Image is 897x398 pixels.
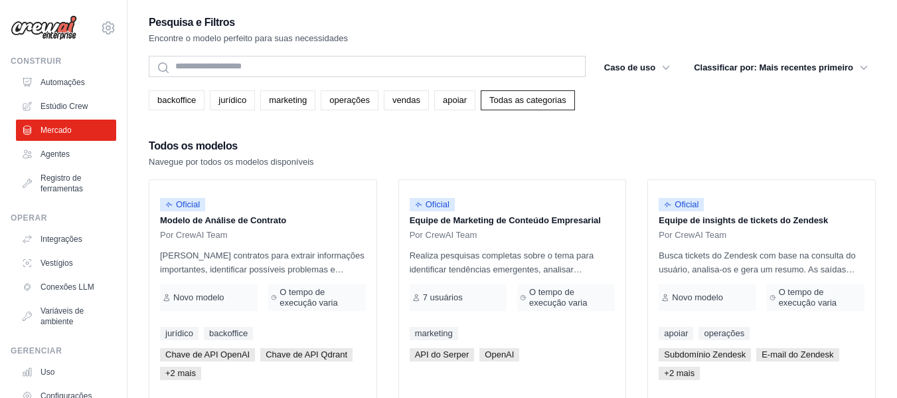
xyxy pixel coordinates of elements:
[596,56,678,80] button: Caso de uso
[321,90,378,110] a: operações
[604,62,655,72] font: Caso de uso
[210,90,255,110] a: jurídico
[165,368,196,378] font: +2 mais
[280,287,337,308] font: O tempo de execução varia
[160,230,228,240] font: Por CrewAI Team
[160,250,365,302] font: [PERSON_NAME] contratos para extrair informações importantes, identificar possíveis problemas e f...
[204,327,253,340] a: backoffice
[149,33,348,43] font: Encontre o modelo perfeito para suas necessidades
[659,215,828,225] font: Equipe de insights de tickets do Zendesk
[704,328,744,338] font: operações
[664,328,688,338] font: apoiar
[176,199,200,209] font: Oficial
[218,95,246,105] font: jurídico
[16,72,116,93] a: Automações
[173,292,224,302] font: Novo modelo
[664,349,746,359] font: Subdomínio Zendesk
[384,90,429,110] a: vendas
[485,349,514,359] font: OpenAI
[41,367,54,377] font: Uso
[160,327,199,340] a: jurídico
[779,287,837,308] font: O tempo de execução varia
[41,258,73,268] font: Vestígios
[415,349,469,359] font: API do Serper
[269,95,307,105] font: marketing
[672,292,723,302] font: Novo modelo
[329,95,370,105] font: operações
[698,327,750,340] a: operações
[694,62,853,72] font: Classificar por: Mais recentes primeiro
[11,56,62,66] font: Construir
[41,173,83,193] font: Registro de ferramentas
[11,213,47,223] font: Operar
[16,96,116,117] a: Estúdio Crew
[16,361,116,383] a: Uso
[489,95,566,105] font: Todas as categorias
[16,167,116,199] a: Registro de ferramentas
[675,199,698,209] font: Oficial
[686,56,876,80] button: Classificar por: Mais recentes primeiro
[410,327,458,340] a: marketing
[16,229,116,250] a: Integrações
[762,349,833,359] font: E-mail do Zendesk
[41,149,70,159] font: Agentes
[659,327,693,340] a: apoiar
[529,287,587,308] font: O tempo de execução varia
[157,95,196,105] font: backoffice
[41,102,88,111] font: Estúdio Crew
[165,349,250,359] font: Chave de API OpenAI
[434,90,475,110] a: apoiar
[11,346,62,355] font: Gerenciar
[149,157,314,167] font: Navegue por todos os modelos disponíveis
[160,215,286,225] font: Modelo de Análise de Contrato
[392,95,420,105] font: vendas
[41,78,85,87] font: Automações
[41,126,72,135] font: Mercado
[11,15,77,41] img: Logotipo
[165,328,193,338] font: jurídico
[149,140,238,151] font: Todos os modelos
[664,368,694,378] font: +2 mais
[149,90,204,110] a: backoffice
[659,230,726,240] font: Por CrewAI Team
[41,306,84,326] font: Variáveis ​​de ambiente
[423,292,463,302] font: 7 usuários
[41,235,82,244] font: Integrações
[149,17,235,28] font: Pesquisa e Filtros
[16,144,116,165] a: Agentes
[443,95,467,105] font: apoiar
[41,282,94,292] font: Conexões LLM
[410,230,477,240] font: Por CrewAI Team
[16,276,116,298] a: Conexões LLM
[16,300,116,332] a: Variáveis ​​de ambiente
[410,215,601,225] font: Equipe de Marketing de Conteúdo Empresarial
[209,328,248,338] font: backoffice
[260,90,315,110] a: marketing
[481,90,575,110] a: Todas as categorias
[659,250,859,331] font: Busca tickets do Zendesk com base na consulta do usuário, analisa-os e gera um resumo. As saídas ...
[426,199,449,209] font: Oficial
[16,120,116,141] a: Mercado
[415,328,453,338] font: marketing
[16,252,116,274] a: Vestígios
[266,349,347,359] font: Chave de API Qdrant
